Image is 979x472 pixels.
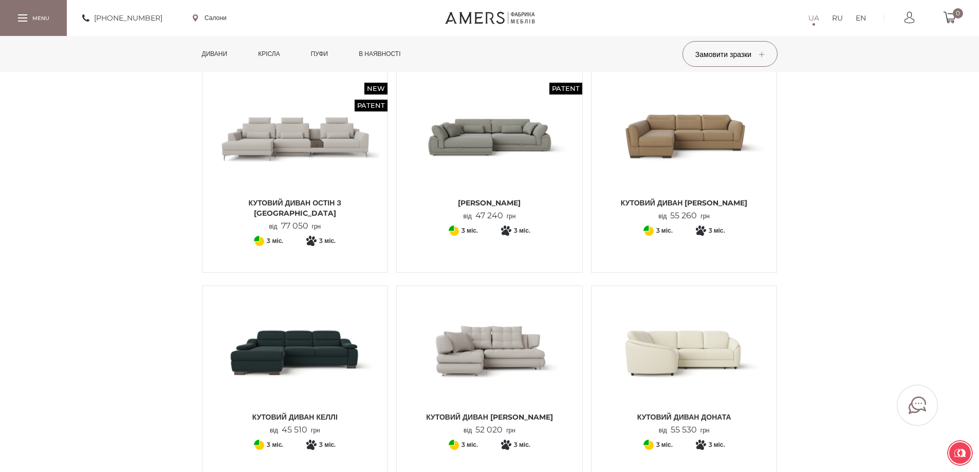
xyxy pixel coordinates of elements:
a: Patent Кутовий Диван ДЖЕММА Кутовий Диван ДЖЕММА [PERSON_NAME] від47 240грн [404,80,575,221]
span: 45 510 [278,425,311,435]
p: від грн [270,425,320,435]
span: 3 міс. [656,224,673,237]
span: 3 міс. [267,235,283,247]
a: New Patent Кутовий диван ОСТІН з тумбою Кутовий диван ОСТІН з тумбою Кутовий диван ОСТІН з [GEOGR... [210,80,380,231]
span: 3 міс. [461,224,478,237]
span: Кутовий диван ОСТІН з [GEOGRAPHIC_DATA] [210,198,380,218]
span: 55 260 [667,211,700,220]
span: Кутовий диван ДОНАТА [599,412,769,422]
span: 3 міс. [319,235,336,247]
span: Замовити зразки [695,50,764,59]
a: в наявності [351,36,408,72]
span: 77 050 [278,221,312,231]
p: від грн [269,221,321,231]
a: Кутовий диван ДОНАТА Кутовий диван ДОНАТА Кутовий диван ДОНАТА від55 530грн [599,294,769,435]
span: 3 міс. [461,439,478,451]
span: Patent [355,100,387,111]
span: 3 міс. [267,439,283,451]
span: Кутовий диван [PERSON_NAME] [599,198,769,208]
a: Кутовий диван КЕЛЛІ Кутовий диван КЕЛЛІ Кутовий диван КЕЛЛІ від45 510грн [210,294,380,435]
span: 52 020 [472,425,506,435]
span: Кутовий диван [PERSON_NAME] [404,412,575,422]
span: 3 міс. [656,439,673,451]
span: Patent [549,83,582,95]
a: Кутовий диван Софія Кутовий диван Софія Кутовий диван [PERSON_NAME] від55 260грн [599,80,769,221]
span: 0 [953,8,963,18]
a: EN [856,12,866,24]
a: Кутовий диван Ніколь Кутовий диван Ніколь Кутовий диван [PERSON_NAME] від52 020грн [404,294,575,435]
button: Замовити зразки [682,41,778,67]
span: [PERSON_NAME] [404,198,575,208]
span: 3 міс. [514,224,530,237]
p: від грн [659,425,710,435]
span: 55 530 [667,425,700,435]
span: 47 240 [472,211,507,220]
span: 3 міс. [709,224,725,237]
span: 3 міс. [514,439,530,451]
a: Крісла [250,36,287,72]
p: від грн [464,425,515,435]
span: 3 міс. [319,439,336,451]
span: New [364,83,387,95]
a: Салони [193,13,227,23]
a: Дивани [194,36,235,72]
a: RU [832,12,843,24]
a: UA [808,12,819,24]
p: від грн [464,211,516,221]
span: 3 міс. [709,439,725,451]
p: від грн [658,211,710,221]
span: Кутовий диван КЕЛЛІ [210,412,380,422]
a: [PHONE_NUMBER] [82,12,162,24]
a: Пуфи [303,36,336,72]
